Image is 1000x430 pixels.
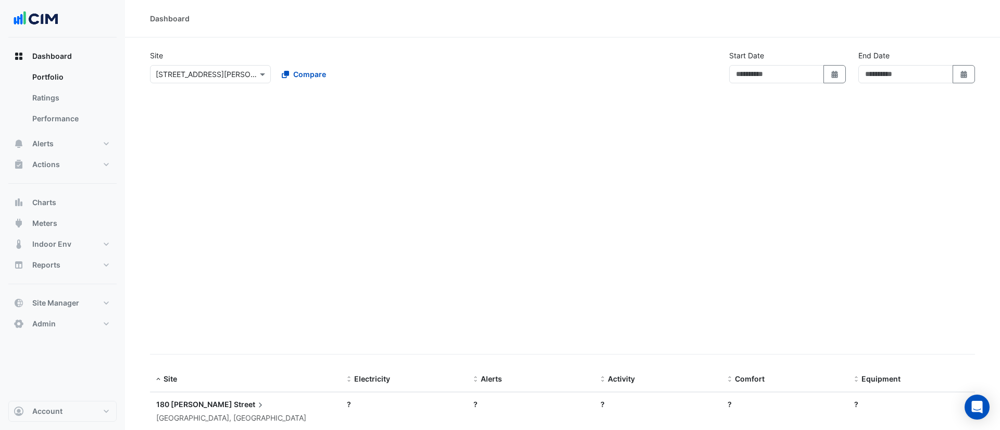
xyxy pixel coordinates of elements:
[32,197,56,208] span: Charts
[32,159,60,170] span: Actions
[608,374,635,383] span: Activity
[275,65,333,83] button: Compare
[32,260,60,270] span: Reports
[965,395,990,420] div: Open Intercom Messenger
[14,159,24,170] app-icon: Actions
[8,313,117,334] button: Admin
[8,293,117,313] button: Site Manager
[728,399,842,410] div: ?
[24,67,117,87] a: Portfolio
[32,406,63,416] span: Account
[8,192,117,213] button: Charts
[14,197,24,208] app-icon: Charts
[150,13,190,24] div: Dashboard
[8,255,117,275] button: Reports
[293,69,326,80] span: Compare
[729,50,764,61] label: Start Date
[14,218,24,229] app-icon: Meters
[347,399,461,410] div: ?
[150,50,163,61] label: Site
[830,70,840,79] fa-icon: Select Date
[473,399,588,410] div: ?
[8,401,117,422] button: Account
[14,260,24,270] app-icon: Reports
[24,87,117,108] a: Ratings
[14,298,24,308] app-icon: Site Manager
[32,51,72,61] span: Dashboard
[861,374,901,383] span: Equipment
[156,412,334,424] div: [GEOGRAPHIC_DATA], [GEOGRAPHIC_DATA]
[32,319,56,329] span: Admin
[14,138,24,149] app-icon: Alerts
[32,239,71,249] span: Indoor Env
[601,399,715,410] div: ?
[8,154,117,175] button: Actions
[156,400,232,409] span: 180 [PERSON_NAME]
[8,67,117,133] div: Dashboard
[14,239,24,249] app-icon: Indoor Env
[32,298,79,308] span: Site Manager
[24,108,117,129] a: Performance
[234,399,266,410] span: Street
[735,374,765,383] span: Comfort
[14,319,24,329] app-icon: Admin
[854,399,969,410] div: ?
[14,51,24,61] app-icon: Dashboard
[8,46,117,67] button: Dashboard
[354,374,390,383] span: Electricity
[959,70,969,79] fa-icon: Select Date
[8,213,117,234] button: Meters
[858,50,890,61] label: End Date
[12,8,59,29] img: Company Logo
[8,133,117,154] button: Alerts
[164,374,177,383] span: Site
[32,218,57,229] span: Meters
[481,374,502,383] span: Alerts
[32,138,54,149] span: Alerts
[8,234,117,255] button: Indoor Env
